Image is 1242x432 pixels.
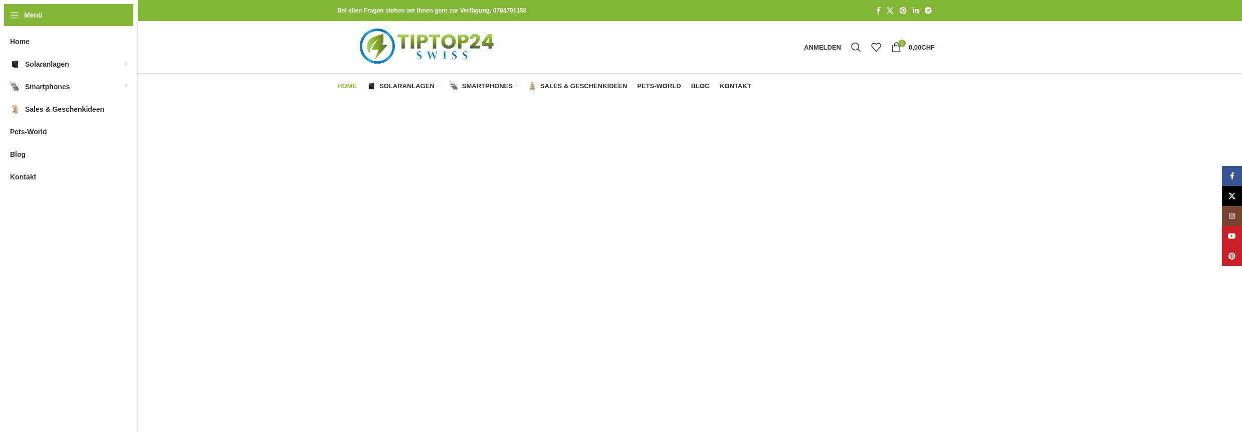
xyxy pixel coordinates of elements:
span: Blog [10,145,26,163]
a: Facebook Social Link [873,4,884,18]
span: Anmelden [804,44,841,51]
span: Solaranlagen [379,82,435,90]
a: Home [337,76,357,96]
span: Smartphones [462,82,513,90]
a: Pinterest Social Link [897,4,910,18]
div: Hauptnavigation [332,76,756,96]
img: Smartphones [10,82,20,92]
a: X Social Link [884,4,897,18]
span: Solaranlagen [25,55,69,73]
a: Instagram Social Link [1222,206,1242,226]
span: Sales & Geschenkideen [25,100,104,118]
strong: Bei allen Fragen stehen wir Ihnen gern zur Verfügung. 0784701155 [337,7,526,14]
a: 0 0,00CHF [886,37,940,57]
img: Sales & Geschenkideen [10,104,20,114]
bdi: 0,00 [909,44,935,51]
a: LinkedIn Social Link [910,4,922,18]
img: Solaranlagen [367,82,376,91]
img: Solaranlagen [10,59,20,69]
a: Anmelden [799,37,846,57]
span: Kontakt [720,82,751,90]
span: 0 [898,40,906,47]
div: Meine Wunschliste [866,37,886,57]
img: Sales & Geschenkideen [528,82,537,91]
a: Smartphones [450,76,518,96]
a: YouTube Social Link [1222,226,1242,246]
a: X Social Link [1222,186,1242,206]
span: Menü [24,10,43,21]
span: Sales & Geschenkideen [540,82,627,90]
span: Smartphones [25,78,70,96]
a: Sales & Geschenkideen [528,76,627,96]
a: Pets-World [637,76,681,96]
span: Blog [691,82,710,90]
a: Solaranlagen [367,76,440,96]
img: Smartphones [450,82,459,91]
a: Pinterest Social Link [1222,246,1242,266]
img: Tiptop24 Nachhaltige & Faire Produkte [337,21,519,73]
span: Pets-World [10,123,47,141]
a: Telegram Social Link [922,4,935,18]
a: Blog [691,76,710,96]
a: Kontakt [720,76,751,96]
span: Kontakt [10,168,36,186]
span: Home [10,33,30,51]
span: CHF [921,44,935,51]
span: Home [337,82,357,90]
a: Suche [846,37,866,57]
a: Logo der Website [337,43,519,51]
a: Facebook Social Link [1222,166,1242,186]
span: Pets-World [637,82,681,90]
